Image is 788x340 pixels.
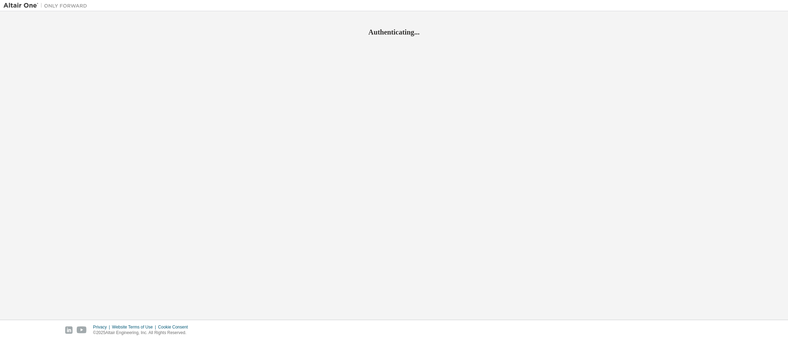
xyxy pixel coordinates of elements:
[93,330,192,336] p: © 2025 Altair Engineering, Inc. All Rights Reserved.
[93,324,112,330] div: Privacy
[158,324,192,330] div: Cookie Consent
[3,28,785,37] h2: Authenticating...
[3,2,91,9] img: Altair One
[112,324,158,330] div: Website Terms of Use
[65,326,73,334] img: linkedin.svg
[77,326,87,334] img: youtube.svg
